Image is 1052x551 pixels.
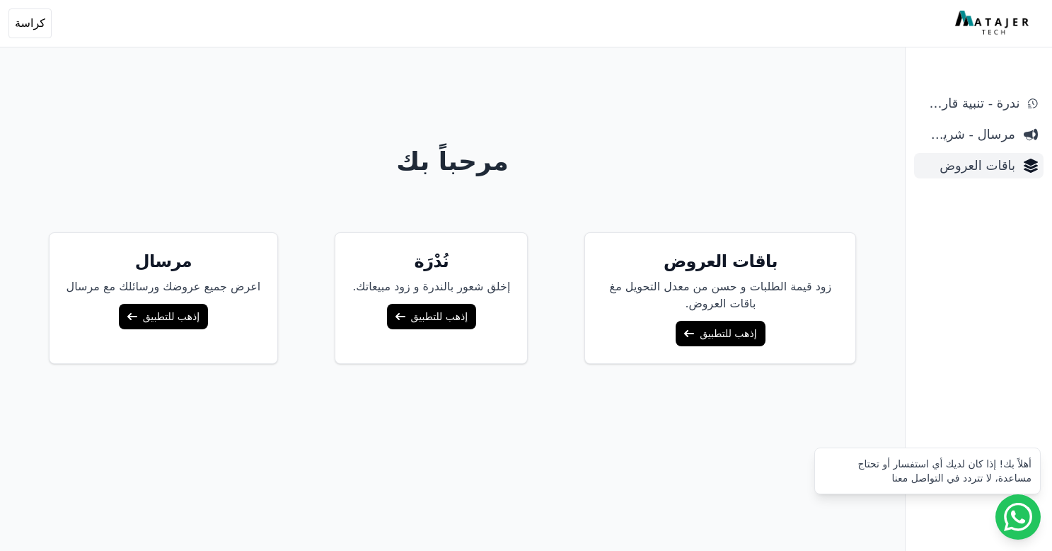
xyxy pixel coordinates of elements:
a: إذهب للتطبيق [387,304,476,329]
span: باقات العروض [920,156,1015,176]
span: كراسة [15,15,45,32]
span: ندرة - تنبية قارب علي النفاذ [920,93,1019,113]
h5: مرسال [67,250,261,273]
a: إذهب للتطبيق [676,321,765,346]
a: إذهب للتطبيق [119,304,208,329]
h5: نُدْرَة [352,250,510,273]
p: إخلق شعور بالندرة و زود مبيعاتك. [352,278,510,295]
img: MatajerTech Logo [955,11,1032,36]
p: اعرض جميع عروضك ورسائلك مع مرسال [67,278,261,295]
p: زود قيمة الطلبات و حسن من معدل التحويل مغ باقات العروض. [602,278,838,312]
span: مرسال - شريط دعاية [920,125,1015,144]
h5: باقات العروض [602,250,838,273]
button: كراسة [8,8,52,38]
div: أهلاً بك! إذا كان لديك أي استفسار أو تحتاج مساعدة، لا تتردد في التواصل معنا [823,457,1031,485]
